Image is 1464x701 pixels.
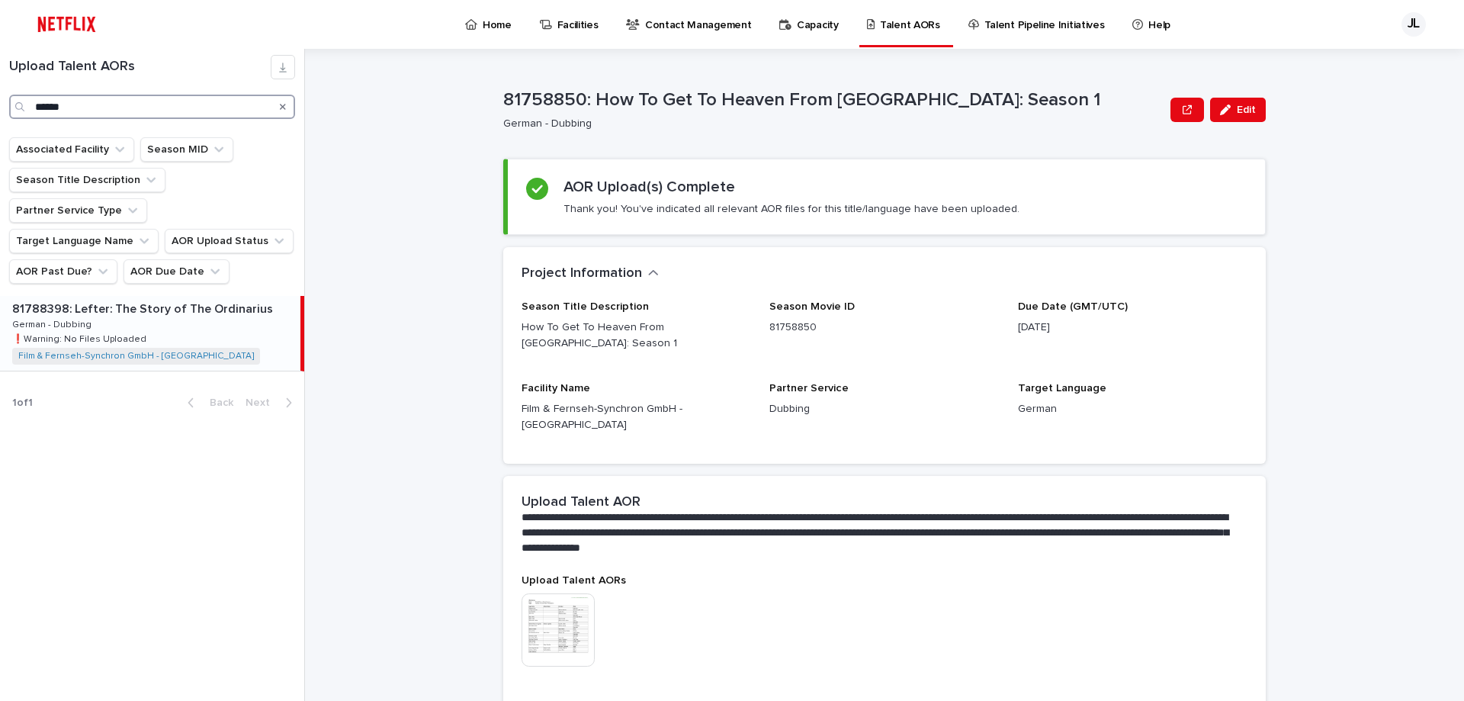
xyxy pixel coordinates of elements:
[522,265,659,282] button: Project Information
[201,397,233,408] span: Back
[9,59,271,76] h1: Upload Talent AORs
[9,137,134,162] button: Associated Facility
[1401,12,1426,37] div: JL
[522,265,642,282] h2: Project Information
[30,9,103,40] img: ifQbXi3ZQGMSEF7WDB7W
[522,383,590,394] span: Facility Name
[9,259,117,284] button: AOR Past Due?
[769,401,999,417] p: Dubbing
[522,494,640,511] h2: Upload Talent AOR
[522,301,649,312] span: Season Title Description
[124,259,230,284] button: AOR Due Date
[769,320,999,336] p: 81758850
[246,397,279,408] span: Next
[503,117,1158,130] p: German - Dubbing
[165,229,294,253] button: AOR Upload Status
[1018,383,1106,394] span: Target Language
[563,178,735,196] h2: AOR Upload(s) Complete
[18,351,254,362] a: Film & Fernseh-Synchron GmbH - [GEOGRAPHIC_DATA]
[522,401,751,433] p: Film & Fernseh-Synchron GmbH - [GEOGRAPHIC_DATA]
[1018,401,1247,417] p: German
[12,331,149,345] p: ❗️Warning: No Files Uploaded
[9,198,147,223] button: Partner Service Type
[563,202,1019,216] p: Thank you! You've indicated all relevant AOR files for this title/language have been uploaded.
[9,229,159,253] button: Target Language Name
[1210,98,1266,122] button: Edit
[1018,320,1247,336] p: [DATE]
[12,317,95,330] p: German - Dubbing
[175,396,239,410] button: Back
[9,95,295,119] input: Search
[9,168,165,192] button: Season Title Description
[769,301,855,312] span: Season Movie ID
[522,320,751,352] p: How To Get To Heaven From [GEOGRAPHIC_DATA]: Season 1
[12,299,276,317] p: 81788398: Lefter: The Story of The Ordinarius
[503,89,1164,111] p: 81758850: How To Get To Heaven From [GEOGRAPHIC_DATA]: Season 1
[522,575,626,586] span: Upload Talent AORs
[239,396,304,410] button: Next
[769,383,849,394] span: Partner Service
[140,137,233,162] button: Season MID
[1237,105,1256,115] span: Edit
[1018,301,1128,312] span: Due Date (GMT/UTC)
